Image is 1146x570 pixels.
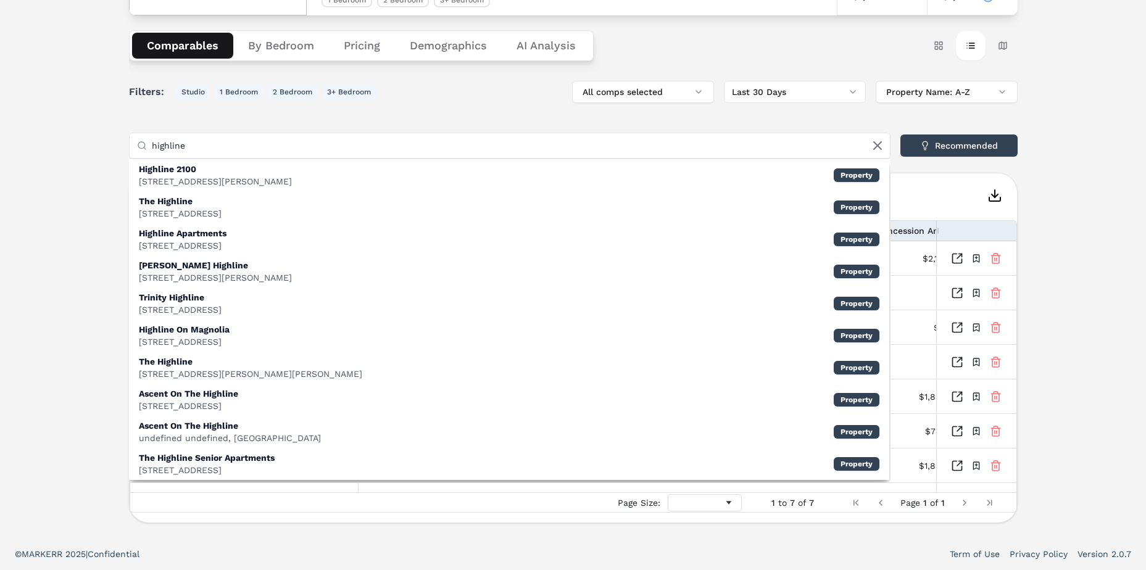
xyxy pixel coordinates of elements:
div: [STREET_ADDRESS] [139,207,222,220]
div: Property: Ascent On The Highline [129,416,889,448]
button: All comps selected [572,81,714,103]
div: Property [834,425,879,439]
div: [STREET_ADDRESS] [139,336,230,348]
input: Add new properties [152,133,882,158]
div: [STREET_ADDRESS][PERSON_NAME] [139,271,292,284]
button: Comparables [132,33,233,59]
a: Version 2.0.7 [1077,548,1131,560]
div: Property [834,233,879,246]
div: Property: Highline On Magnolia [129,320,889,352]
div: $1,976 [855,311,961,345]
div: Property [834,200,879,214]
div: [STREET_ADDRESS] [139,400,238,412]
div: [STREET_ADDRESS] [139,239,226,252]
span: 1 [941,498,945,508]
div: Suggestions [129,159,889,480]
a: Inspect Comparables [951,287,963,299]
div: $1,893 [855,449,961,483]
div: Ascent On The Highline [139,387,238,400]
span: Confidential [88,549,139,559]
button: 3+ Bedroom [322,85,376,99]
div: Last Page [984,498,994,508]
div: Highline Apartments [139,227,226,239]
span: 2025 | [65,549,88,559]
span: Page [900,498,920,508]
span: Concession Amount [876,226,961,236]
div: undefined undefined, [GEOGRAPHIC_DATA] [139,432,321,444]
div: - [855,345,961,379]
div: [STREET_ADDRESS][PERSON_NAME][PERSON_NAME] [139,368,362,380]
button: 1 Bedroom [215,85,263,99]
div: Property: Highline Apartments [129,223,889,255]
div: [STREET_ADDRESS][PERSON_NAME] [139,175,292,188]
div: Property [834,265,879,278]
div: [PERSON_NAME] Highline [139,259,292,271]
div: Property: The Highline [129,191,889,223]
div: Property: The Highline Senior Apartments [129,448,889,480]
div: First Page [851,498,861,508]
div: The Highline [139,195,222,207]
div: Property: Ascent On The Highline [129,384,889,416]
div: Previous Page [876,498,886,508]
div: - [855,276,961,310]
button: AI Analysis [502,33,591,59]
div: Property: The Highline [129,352,889,384]
a: Inspect Comparables [951,425,963,437]
a: Inspect Comparables [951,390,963,403]
div: Trinity Highline [139,291,222,304]
div: $750 [855,415,961,448]
div: Property [834,457,879,471]
div: Property: Bishop Highline [129,255,889,287]
span: 7 [790,498,795,508]
button: By Bedroom [233,33,329,59]
a: Inspect Comparables [951,460,963,472]
button: Studio [176,85,210,99]
div: Property: Trinity Highline [129,287,889,320]
div: $2,118 [855,242,961,276]
div: Property [834,393,879,407]
div: Highline On Magnolia [139,323,230,336]
div: Property [834,168,879,182]
div: [STREET_ADDRESS] [139,304,222,316]
div: The Highline [139,355,362,368]
div: $1,897 [855,380,961,414]
a: Inspect Comparables [951,356,963,368]
span: 1 [771,498,775,508]
span: 7 [809,498,814,508]
button: 2 Bedroom [268,85,317,99]
div: Property [834,361,879,374]
span: of [798,498,806,508]
span: © [15,549,22,559]
a: Inspect Comparables [951,252,963,265]
a: Term of Use [950,548,1000,560]
a: Privacy Policy [1010,548,1068,560]
div: Property [834,329,879,342]
button: Recommended [900,134,1018,157]
span: to [778,498,787,508]
a: Inspect Comparables [951,321,963,334]
div: Property: Highline 2100 [129,159,889,191]
div: Highline 2100 [139,163,292,175]
div: Property [834,297,879,310]
span: Filters: [129,85,172,99]
div: Page Size: [618,498,660,508]
div: Ascent On The Highline [139,419,321,432]
span: of [930,498,938,508]
div: [STREET_ADDRESS] [139,464,275,476]
div: Page Size [668,494,742,511]
div: The Highline Senior Apartments [139,452,275,464]
div: Next Page [960,498,970,508]
span: MARKERR [22,549,65,559]
button: Demographics [395,33,502,59]
button: Property Name: A-Z [876,81,1018,103]
span: 1 [923,498,927,508]
button: Pricing [329,33,395,59]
